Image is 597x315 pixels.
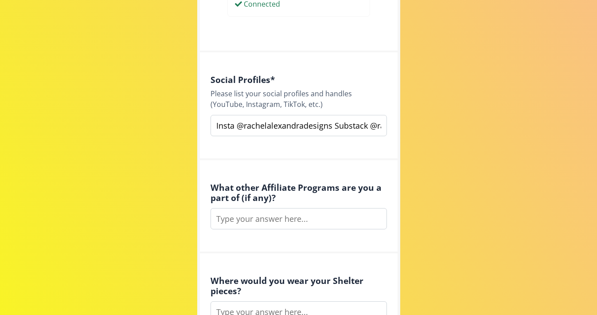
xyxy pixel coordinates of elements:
[211,75,387,85] h4: Social Profiles *
[211,182,387,203] h4: What other Affiliate Programs are you a part of (if any)?
[211,208,387,229] input: Type your answer here...
[211,115,387,136] input: Type your answer here...
[211,88,387,110] div: Please list your social profiles and handles (YouTube, Instagram, TikTok, etc.)
[211,276,387,296] h4: Where would you wear your Shelter pieces?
